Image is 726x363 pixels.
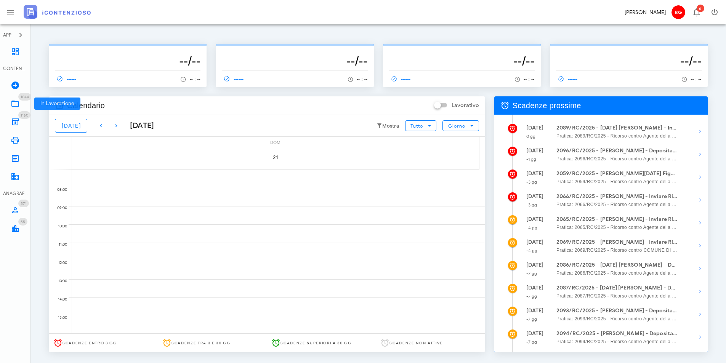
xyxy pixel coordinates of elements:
[21,94,29,99] span: 1044
[526,262,544,268] strong: [DATE]
[556,132,678,140] span: Pratica: 2089/RC/2025 - Ricorso contro Agente della Riscossione - prov. di Ragusa
[18,200,29,207] span: Distintivo
[18,93,31,101] span: Distintivo
[49,313,69,322] div: 15:00
[687,3,705,21] button: Distintivo
[526,147,544,154] strong: [DATE]
[526,134,535,139] small: 0 gg
[692,215,708,230] button: Mostra dettagli
[222,74,247,84] a: ------
[556,74,581,84] a: ------
[222,53,367,69] h3: --/--
[556,246,678,254] span: Pratica: 2069/RC/2025 - Ricorso contro COMUNE DI [GEOGRAPHIC_DATA]
[410,123,423,129] span: Tutto
[526,125,544,131] strong: [DATE]
[526,216,544,222] strong: [DATE]
[49,259,69,267] div: 12:00
[280,341,351,345] span: Scadenze superiori a 30 gg
[49,332,69,340] div: 16:00
[526,179,537,185] small: -3 gg
[55,119,87,133] button: [DATE]
[265,147,286,168] button: 21
[49,222,69,230] div: 10:00
[526,271,537,276] small: -7 gg
[49,295,69,304] div: 14:00
[556,261,678,269] strong: 2086/RC/2025 - [DATE] [PERSON_NAME] - Deposita la Costituzione in [GEOGRAPHIC_DATA]
[171,341,231,345] span: Scadenze tra 3 e 30 gg
[556,170,678,178] strong: 2059/RC/2025 - [PERSON_NAME][DATE] Figura - Inviare Ricorso
[3,65,27,72] div: CONTENZIOSO
[556,178,678,185] span: Pratica: 2059/RC/2025 - Ricorso contro Agente della Riscossione - prov. di [GEOGRAPHIC_DATA]
[357,77,368,82] span: -- : --
[672,5,685,19] span: BG
[222,75,244,82] span: ------
[692,147,708,162] button: Mostra dettagli
[692,307,708,322] button: Mostra dettagli
[21,219,25,224] span: 55
[526,248,538,253] small: -4 gg
[389,47,535,53] p: --------------
[524,77,535,82] span: -- : --
[526,157,537,162] small: -1 gg
[189,77,200,82] span: -- : --
[692,192,708,208] button: Mostra dettagli
[265,154,286,161] span: 21
[55,74,80,84] a: ------
[692,238,708,253] button: Mostra dettagli
[63,341,117,345] span: Scadenze entro 3 gg
[526,285,544,291] strong: [DATE]
[526,239,544,245] strong: [DATE]
[556,269,678,277] span: Pratica: 2086/RC/2025 - Ricorso contro Agente della Riscossione - prov. di Ragusa, Consorzio Di B...
[556,75,578,82] span: ------
[72,137,479,147] div: dom
[556,124,678,132] strong: 2089/RC/2025 - [DATE] [PERSON_NAME] - Inviare Ricorso
[556,329,678,338] strong: 2094/RC/2025 - [PERSON_NAME] - Deposita la Costituzione in [GEOGRAPHIC_DATA]
[526,193,544,200] strong: [DATE]
[513,99,581,112] span: Scadenze prossime
[21,113,28,118] span: 1160
[692,170,708,185] button: Mostra dettagli
[222,47,367,53] p: --------------
[556,338,678,345] span: Pratica: 2094/RC/2025 - Ricorso contro Agente della Riscossione - prov. di Ragusa, Consorzio Di B...
[526,202,537,208] small: -3 gg
[61,123,81,129] span: [DATE]
[556,53,702,69] h3: --/--
[526,307,544,314] strong: [DATE]
[556,47,702,53] p: --------------
[692,124,708,139] button: Mostra dettagli
[55,75,77,82] span: ------
[442,120,479,131] button: Giorno
[556,292,678,300] span: Pratica: 2087/RC/2025 - Ricorso contro Agente della Riscossione - prov. di Ragusa, Consorzio Di B...
[55,47,200,53] p: --------------
[124,120,154,131] div: [DATE]
[625,8,666,16] div: [PERSON_NAME]
[556,238,678,246] strong: 2069/RC/2025 - [PERSON_NAME] - Inviare Ricorso
[389,53,535,69] h3: --/--
[24,5,91,19] img: logo-text-2x.png
[556,315,678,323] span: Pratica: 2093/RC/2025 - Ricorso contro Agente della Riscossione - prov. di Ragusa, Consorzio Di B...
[526,339,537,345] small: -7 gg
[526,294,537,299] small: -7 gg
[691,77,702,82] span: -- : --
[526,170,544,177] strong: [DATE]
[21,201,27,206] span: 574
[556,201,678,208] span: Pratica: 2066/RC/2025 - Ricorso contro Agente della Riscossione - prov. di [GEOGRAPHIC_DATA]
[49,240,69,249] div: 11:00
[67,99,105,112] span: Calendario
[55,53,200,69] h3: --/--
[49,277,69,285] div: 13:00
[452,102,479,109] label: Lavorativo
[692,261,708,276] button: Mostra dettagli
[448,123,466,129] span: Giorno
[556,192,678,201] strong: 2066/RC/2025 - [PERSON_NAME] - Inviare Ricorso
[697,5,704,12] span: Distintivo
[556,284,678,292] strong: 2087/RC/2025 - [DATE] [PERSON_NAME] - Deposita la Costituzione in [GEOGRAPHIC_DATA]
[382,123,399,129] small: Mostra
[526,317,537,322] small: -7 gg
[18,218,27,225] span: Distintivo
[556,155,678,163] span: Pratica: 2096/RC/2025 - Ricorso contro Agente della Riscossione - prov. di [GEOGRAPHIC_DATA]
[18,111,30,119] span: Distintivo
[389,74,414,84] a: ------
[389,75,411,82] span: ------
[692,284,708,299] button: Mostra dettagli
